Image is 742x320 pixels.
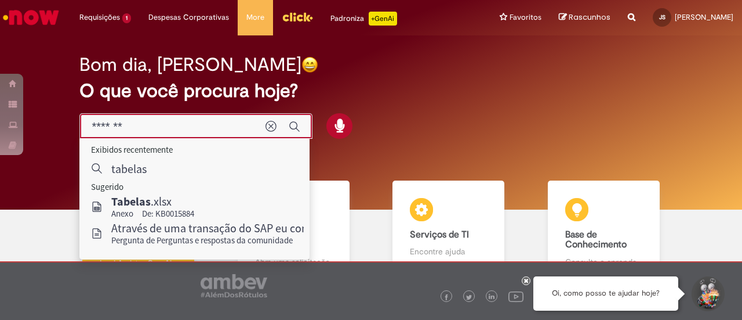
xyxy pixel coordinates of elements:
[246,12,264,23] span: More
[1,6,61,29] img: ServiceNow
[79,55,301,75] h2: Bom dia, [PERSON_NAME]
[122,13,131,23] span: 1
[690,276,725,311] button: Iniciar Conversa de Suporte
[489,294,494,301] img: logo_footer_linkedin.png
[330,12,397,26] div: Padroniza
[79,81,662,101] h2: O que você procura hoje?
[565,256,642,268] p: Consulte e aprenda
[301,56,318,73] img: happy-face.png
[410,229,469,240] b: Serviços de TI
[61,181,216,281] a: Tirar dúvidas Tirar dúvidas com Lupi Assist e Gen Ai
[369,12,397,26] p: +GenAi
[410,246,487,257] p: Encontre ajuda
[148,12,229,23] span: Despesas Corporativas
[508,289,523,304] img: logo_footer_youtube.png
[466,294,472,300] img: logo_footer_twitter.png
[569,12,610,23] span: Rascunhos
[675,12,733,22] span: [PERSON_NAME]
[559,12,610,23] a: Rascunhos
[371,181,526,281] a: Serviços de TI Encontre ajuda
[282,8,313,26] img: click_logo_yellow_360x200.png
[526,181,682,281] a: Base de Conhecimento Consulte e aprenda
[79,12,120,23] span: Requisições
[565,229,627,251] b: Base de Conhecimento
[510,12,541,23] span: Favoritos
[443,294,449,300] img: logo_footer_facebook.png
[659,13,665,21] span: JS
[201,274,267,297] img: logo_footer_ambev_rotulo_gray.png
[533,276,678,311] div: Oi, como posso te ajudar hoje?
